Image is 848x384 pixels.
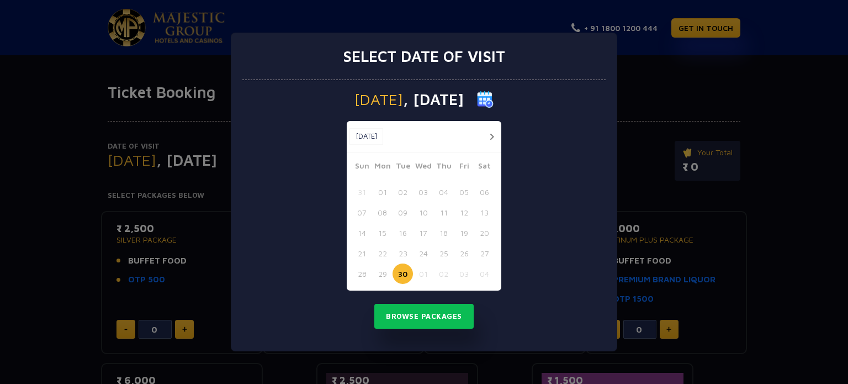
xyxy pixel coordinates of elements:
[454,160,474,175] span: Fri
[393,202,413,223] button: 09
[413,223,433,243] button: 17
[413,264,433,284] button: 01
[372,223,393,243] button: 15
[393,243,413,264] button: 23
[433,160,454,175] span: Thu
[454,202,474,223] button: 12
[374,304,474,329] button: Browse Packages
[393,264,413,284] button: 30
[372,160,393,175] span: Mon
[477,91,494,108] img: calender icon
[433,182,454,202] button: 04
[352,202,372,223] button: 07
[474,264,495,284] button: 04
[393,223,413,243] button: 16
[372,202,393,223] button: 08
[454,223,474,243] button: 19
[372,182,393,202] button: 01
[413,202,433,223] button: 10
[454,264,474,284] button: 03
[352,182,372,202] button: 31
[393,160,413,175] span: Tue
[474,182,495,202] button: 06
[474,202,495,223] button: 13
[372,243,393,264] button: 22
[433,202,454,223] button: 11
[352,160,372,175] span: Sun
[433,264,454,284] button: 02
[433,223,454,243] button: 18
[413,182,433,202] button: 03
[433,243,454,264] button: 25
[413,160,433,175] span: Wed
[474,223,495,243] button: 20
[352,243,372,264] button: 21
[372,264,393,284] button: 29
[403,92,464,107] span: , [DATE]
[474,160,495,175] span: Sat
[393,182,413,202] button: 02
[352,223,372,243] button: 14
[454,243,474,264] button: 26
[474,243,495,264] button: 27
[413,243,433,264] button: 24
[354,92,403,107] span: [DATE]
[352,264,372,284] button: 28
[454,182,474,202] button: 05
[349,128,383,145] button: [DATE]
[343,47,505,66] h3: Select date of visit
